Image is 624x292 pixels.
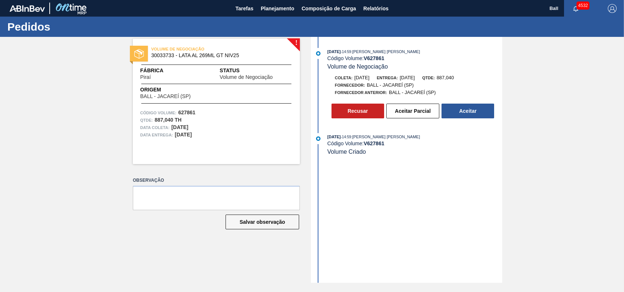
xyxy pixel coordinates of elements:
strong: 627861 [178,109,195,115]
span: Fábrica [140,67,174,74]
strong: V 627861 [364,140,384,146]
strong: V 627861 [364,55,384,61]
div: Código Volume: [327,55,502,61]
span: Composição de Carga [302,4,356,13]
span: Fornecedor Anterior: [335,90,387,95]
span: Entrega: [377,76,398,80]
span: VOLUME DE NEGOCIAÇÃO [151,45,254,53]
span: Relatórios [364,4,389,13]
span: Volume de Negociação [327,63,388,70]
span: Volume Criado [327,149,366,155]
span: 4532 [577,1,589,10]
button: Notificações [564,3,588,14]
img: atual [316,136,320,141]
strong: [DATE] [175,132,192,138]
span: BALL - JACAREÍ (SP) [389,90,436,95]
span: Volume de Negociação [220,74,273,80]
strong: 887,040 TH [155,117,181,123]
span: Planejamento [261,4,294,13]
span: : [PERSON_NAME] [PERSON_NAME] [351,49,420,54]
h1: Pedidos [7,22,138,31]
span: - 14:59 [341,50,351,54]
span: Data coleta: [140,124,170,131]
span: : [PERSON_NAME] [PERSON_NAME] [351,135,420,139]
img: TNhmsLtSVTkK8tSr43FrP2fwEKptu5GPRR3wAAAABJRU5ErkJggg== [10,5,45,12]
span: [DATE] [400,75,415,80]
span: [DATE] [354,75,369,80]
img: status [134,49,144,59]
button: Aceitar Parcial [386,104,439,118]
span: Qtde: [422,76,435,80]
span: 887,040 [437,75,454,80]
span: Fornecedor: [335,83,365,87]
img: atual [316,51,320,56]
span: Origem [140,86,212,94]
button: Salvar observação [226,215,299,229]
span: Código Volume: [140,109,176,117]
button: Recusar [331,104,384,118]
button: Aceitar [442,104,494,118]
span: [DATE] [327,135,341,139]
strong: [DATE] [171,124,188,130]
label: Observação [133,175,300,186]
span: Coleta: [335,76,352,80]
span: 30033733 - LATA AL 269ML GT NIV25 [151,53,285,58]
span: BALL - JACAREÍ (SP) [140,94,191,99]
div: Código Volume: [327,140,502,146]
span: [DATE] [327,49,341,54]
img: Logout [608,4,617,13]
span: Piraí [140,74,151,80]
span: Data entrega: [140,131,173,139]
span: Status [220,67,292,74]
span: BALL - JACAREÍ (SP) [367,82,414,88]
span: Qtde : [140,117,153,124]
span: Tarefas [235,4,253,13]
span: - 14:59 [341,135,351,139]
